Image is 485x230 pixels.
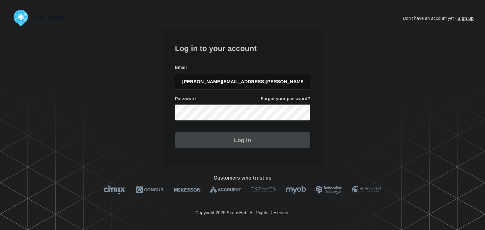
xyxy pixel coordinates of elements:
button: Log in [175,132,310,148]
h1: Log in to your account [175,42,310,54]
img: McKesson logo [174,185,201,194]
img: Citrix logo [104,185,127,194]
img: StatusHub logo [11,8,71,28]
input: password input [175,104,310,121]
p: Don't have an account yet? [403,11,474,26]
a: Sign up [456,16,474,21]
img: Bottomline logo [316,185,343,194]
img: myob logo [286,185,306,194]
img: MSU logo [352,185,381,194]
input: email input [175,73,310,89]
img: DataVita logo [251,185,276,194]
img: Concur logo [136,185,165,194]
span: Email [175,65,187,71]
span: Password [175,96,196,102]
a: Forgot your password? [261,96,310,102]
p: Copyright 2025 StatusHub. All Rights Reserved. [195,210,290,215]
img: Accruent logo [210,185,241,194]
h2: Customers who trust us [11,175,474,181]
